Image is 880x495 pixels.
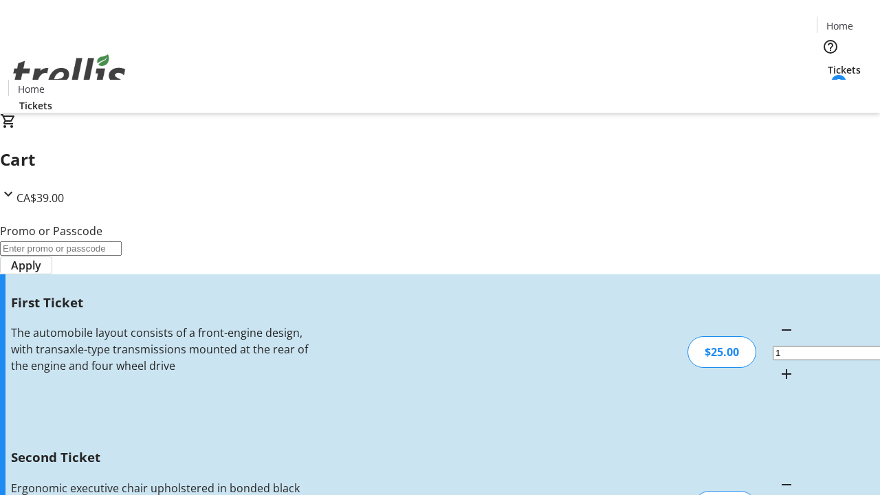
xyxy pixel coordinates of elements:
span: Home [826,19,853,33]
a: Tickets [8,98,63,113]
a: Home [9,82,53,96]
h3: First Ticket [11,293,311,312]
a: Home [817,19,861,33]
span: CA$39.00 [16,190,64,206]
a: Tickets [817,63,872,77]
span: Tickets [828,63,861,77]
span: Home [18,82,45,96]
button: Increment by one [773,360,800,388]
button: Help [817,33,844,60]
button: Decrement by one [773,316,800,344]
button: Cart [817,77,844,104]
div: $25.00 [687,336,756,368]
div: The automobile layout consists of a front-engine design, with transaxle-type transmissions mounte... [11,324,311,374]
span: Tickets [19,98,52,113]
h3: Second Ticket [11,448,311,467]
img: Orient E2E Organization 9WygBC0EK7's Logo [8,39,131,108]
span: Apply [11,257,41,274]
